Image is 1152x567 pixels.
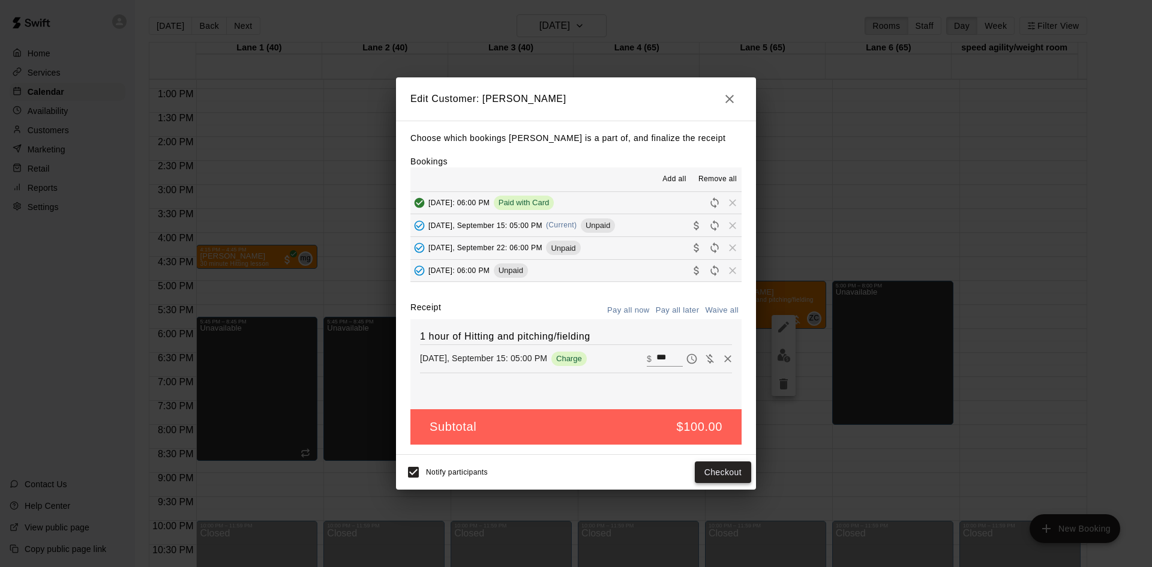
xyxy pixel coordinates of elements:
[724,265,742,274] span: Remove
[410,192,742,214] button: Added & Paid[DATE]: 06:00 PMPaid with CardRescheduleRemove
[706,265,724,274] span: Reschedule
[724,220,742,229] span: Remove
[410,217,428,235] button: Added - Collect Payment
[430,419,476,435] h5: Subtotal
[546,244,580,253] span: Unpaid
[410,131,742,146] p: Choose which bookings [PERSON_NAME] is a part of, and finalize the receipt
[410,194,428,212] button: Added & Paid
[410,260,742,282] button: Added - Collect Payment[DATE]: 06:00 PMUnpaidCollect paymentRescheduleRemove
[420,352,547,364] p: [DATE], September 15: 05:00 PM
[706,243,724,252] span: Reschedule
[724,197,742,206] span: Remove
[428,198,490,206] span: [DATE]: 06:00 PM
[706,220,724,229] span: Reschedule
[662,173,686,185] span: Add all
[647,353,652,365] p: $
[688,243,706,252] span: Collect payment
[410,237,742,259] button: Added - Collect Payment[DATE], September 22: 06:00 PMUnpaidCollect paymentRescheduleRemove
[410,214,742,236] button: Added - Collect Payment[DATE], September 15: 05:00 PM(Current)UnpaidCollect paymentRescheduleRemove
[702,301,742,320] button: Waive all
[546,221,577,229] span: (Current)
[494,266,528,275] span: Unpaid
[426,468,488,476] span: Notify participants
[701,353,719,363] span: Waive payment
[420,329,732,344] h6: 1 hour of Hitting and pitching/fielding
[698,173,737,185] span: Remove all
[581,221,615,230] span: Unpaid
[396,77,756,121] h2: Edit Customer: [PERSON_NAME]
[653,301,703,320] button: Pay all later
[683,353,701,363] span: Pay later
[494,198,554,207] span: Paid with Card
[604,301,653,320] button: Pay all now
[724,243,742,252] span: Remove
[428,266,490,274] span: [DATE]: 06:00 PM
[410,301,441,320] label: Receipt
[688,265,706,274] span: Collect payment
[694,170,742,189] button: Remove all
[655,170,694,189] button: Add all
[719,350,737,368] button: Remove
[688,220,706,229] span: Collect payment
[410,239,428,257] button: Added - Collect Payment
[677,419,723,435] h5: $100.00
[410,262,428,280] button: Added - Collect Payment
[410,157,448,166] label: Bookings
[695,461,751,484] button: Checkout
[428,221,542,229] span: [DATE], September 15: 05:00 PM
[706,197,724,206] span: Reschedule
[428,244,542,252] span: [DATE], September 22: 06:00 PM
[551,354,587,363] span: Charge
